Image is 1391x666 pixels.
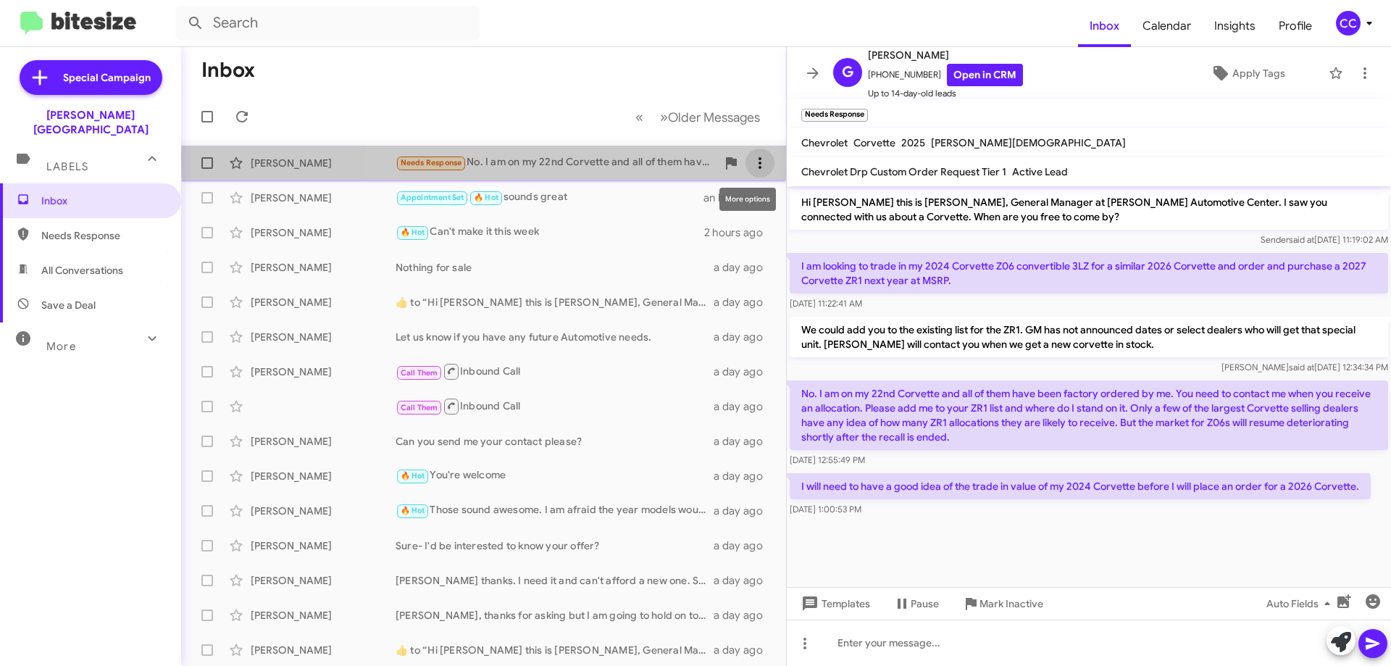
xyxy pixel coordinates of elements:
input: Search [175,6,480,41]
div: [PERSON_NAME] [251,365,396,379]
a: Calendar [1131,5,1203,47]
div: [PERSON_NAME] [251,538,396,553]
a: Profile [1267,5,1324,47]
p: No. I am on my 22nd Corvette and all of them have been factory ordered by me. You need to contact... [790,380,1388,450]
span: Appointment Set [401,193,464,202]
span: Sender [DATE] 11:19:02 AM [1261,234,1388,245]
div: Sure- I'd be interested to know your offer? [396,538,714,553]
div: Inbound Call [396,397,714,415]
div: a day ago [714,469,774,483]
span: 🔥 Hot [401,506,425,515]
span: Call Them [401,403,438,412]
div: Inbound Call [396,362,714,380]
span: Inbox [41,193,164,208]
div: [PERSON_NAME] [251,330,396,344]
span: Chevrolet Drp Custom Order Request Tier 1 [801,165,1006,178]
span: Apply Tags [1232,60,1285,86]
span: More [46,340,76,353]
div: an hour ago [703,191,774,205]
p: I am looking to trade in my 2024 Corvette Z06 convertible 3LZ for a similar 2026 Corvette and ord... [790,253,1388,294]
span: Needs Response [41,228,164,243]
span: [DATE] 12:55:49 PM [790,454,865,465]
span: G [842,61,853,84]
span: [PERSON_NAME][DEMOGRAPHIC_DATA] [931,136,1126,149]
button: CC [1324,11,1375,36]
div: More options [719,188,776,211]
button: Next [651,102,769,132]
div: [PERSON_NAME] [251,573,396,588]
div: [PERSON_NAME] [251,225,396,240]
div: [PERSON_NAME] [251,643,396,657]
a: Insights [1203,5,1267,47]
div: Those sound awesome. I am afraid the year models would not fit our target inventory. Bring them b... [396,502,714,519]
span: Special Campaign [63,70,151,85]
div: a day ago [714,260,774,275]
div: CC [1336,11,1361,36]
span: Chevrolet [801,136,848,149]
span: Templates [798,591,870,617]
div: a day ago [714,538,774,553]
button: Templates [787,591,882,617]
div: a day ago [714,330,774,344]
span: 🔥 Hot [401,228,425,237]
div: a day ago [714,608,774,623]
div: sounds great [396,189,703,206]
div: No. I am on my 22nd Corvette and all of them have been factory ordered by me. You need to contact... [396,154,717,171]
span: Save a Deal [41,298,96,312]
span: 🔥 Hot [401,471,425,480]
div: a day ago [714,399,774,414]
nav: Page navigation example [627,102,769,132]
button: Auto Fields [1255,591,1348,617]
div: a day ago [714,295,774,309]
div: a day ago [714,434,774,449]
span: 2025 [901,136,925,149]
span: Needs Response [401,158,462,167]
div: a day ago [714,504,774,518]
div: [PERSON_NAME] thanks. I need it and can't afford a new one. Sorry [396,573,714,588]
div: ​👍​ to “ Hi [PERSON_NAME] this is [PERSON_NAME], General Manager at [PERSON_NAME] Automotive Cent... [396,295,714,309]
span: Call Them [401,368,438,378]
span: [PERSON_NAME] [DATE] 12:34:34 PM [1221,362,1388,372]
span: [DATE] 1:00:53 PM [790,504,861,515]
p: I will need to have a good idea of the trade in value of my 2024 Corvette before I will place an ... [790,473,1371,499]
span: » [660,108,668,126]
div: a day ago [714,573,774,588]
span: [DATE] 11:22:41 AM [790,298,862,309]
span: [PERSON_NAME] [868,46,1023,64]
div: a day ago [714,365,774,379]
div: [PERSON_NAME] [251,260,396,275]
div: [PERSON_NAME], thanks for asking but I am going to hold on to it for now. [396,608,714,623]
h1: Inbox [201,59,255,82]
div: You're welcome [396,467,714,484]
div: ​👍​ to “ Hi [PERSON_NAME] this is [PERSON_NAME], General Manager at [PERSON_NAME] Automotive Cent... [396,643,714,657]
div: [PERSON_NAME] [251,608,396,623]
div: 2 hours ago [704,225,774,240]
div: [PERSON_NAME] [251,434,396,449]
a: Open in CRM [947,64,1023,86]
div: Can't make it this week [396,224,704,241]
span: Pause [911,591,939,617]
span: Auto Fields [1266,591,1336,617]
p: We could add you to the existing list for the ZR1. GM has not announced dates or select dealers w... [790,317,1388,357]
a: Inbox [1078,5,1131,47]
span: Older Messages [668,109,760,125]
button: Previous [627,102,652,132]
span: 🔥 Hot [474,193,498,202]
div: Nothing for sale [396,260,714,275]
small: Needs Response [801,109,868,122]
span: Corvette [853,136,895,149]
p: Hi [PERSON_NAME] this is [PERSON_NAME], General Manager at [PERSON_NAME] Automotive Center. I saw... [790,189,1388,230]
span: Labels [46,160,88,173]
div: Let us know if you have any future Automotive needs. [396,330,714,344]
div: [PERSON_NAME] [251,295,396,309]
button: Mark Inactive [951,591,1055,617]
button: Pause [882,591,951,617]
span: Up to 14-day-old leads [868,86,1023,101]
span: [PHONE_NUMBER] [868,64,1023,86]
div: Can you send me your contact please? [396,434,714,449]
span: said at [1289,234,1314,245]
a: Special Campaign [20,60,162,95]
span: Mark Inactive [979,591,1043,617]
